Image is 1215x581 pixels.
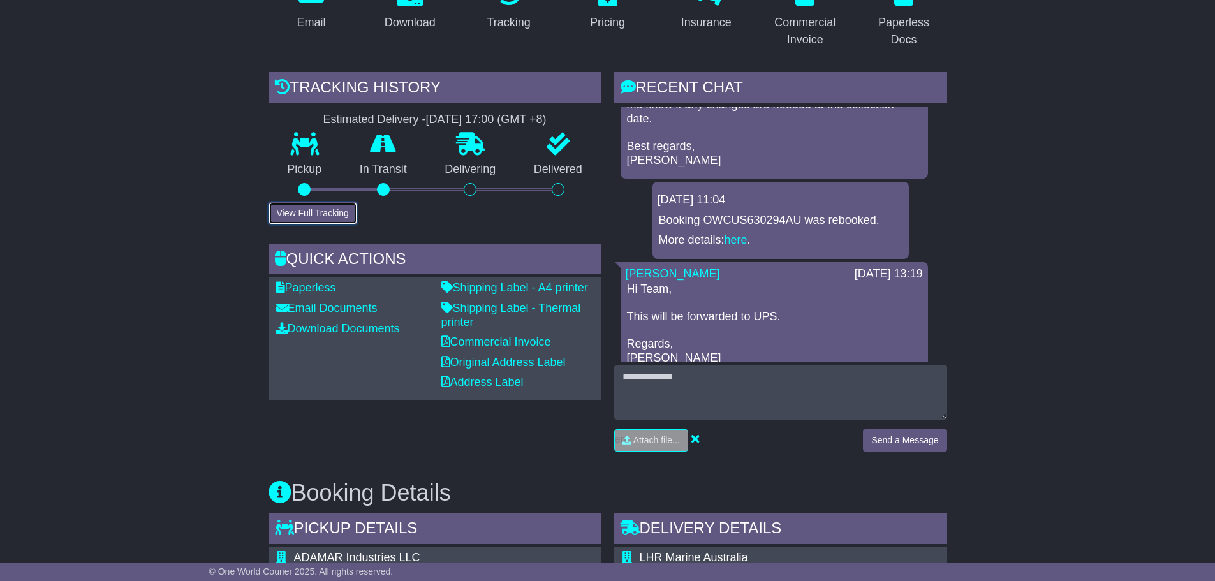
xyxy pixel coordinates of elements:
[269,480,947,506] h3: Booking Details
[487,14,530,31] div: Tracking
[269,113,601,127] div: Estimated Delivery -
[659,233,902,247] p: More details: .
[441,302,581,328] a: Shipping Label - Thermal printer
[640,551,748,564] span: LHR Marine Australia
[426,163,515,177] p: Delivering
[441,335,551,348] a: Commercial Invoice
[441,281,588,294] a: Shipping Label - A4 printer
[276,281,336,294] a: Paperless
[626,267,720,280] a: [PERSON_NAME]
[725,233,747,246] a: here
[614,72,947,107] div: RECENT CHAT
[770,14,840,48] div: Commercial Invoice
[515,163,601,177] p: Delivered
[659,214,902,228] p: Booking OWCUS630294AU was rebooked.
[269,72,601,107] div: Tracking history
[297,14,325,31] div: Email
[614,513,947,547] div: Delivery Details
[627,283,922,365] p: Hi Team, This will be forwarded to UPS. Regards, [PERSON_NAME]
[681,14,732,31] div: Insurance
[426,113,547,127] div: [DATE] 17:00 (GMT +8)
[855,267,923,281] div: [DATE] 13:19
[276,322,400,335] a: Download Documents
[341,163,426,177] p: In Transit
[269,244,601,278] div: Quick Actions
[209,566,394,577] span: © One World Courier 2025. All rights reserved.
[590,14,625,31] div: Pricing
[269,202,357,224] button: View Full Tracking
[269,163,341,177] p: Pickup
[294,551,420,564] span: ADAMAR Industries LLC
[863,429,946,452] button: Send a Message
[441,376,524,388] a: Address Label
[385,14,436,31] div: Download
[441,356,566,369] a: Original Address Label
[869,14,939,48] div: Paperless Docs
[269,513,601,547] div: Pickup Details
[658,193,904,207] div: [DATE] 11:04
[276,302,378,314] a: Email Documents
